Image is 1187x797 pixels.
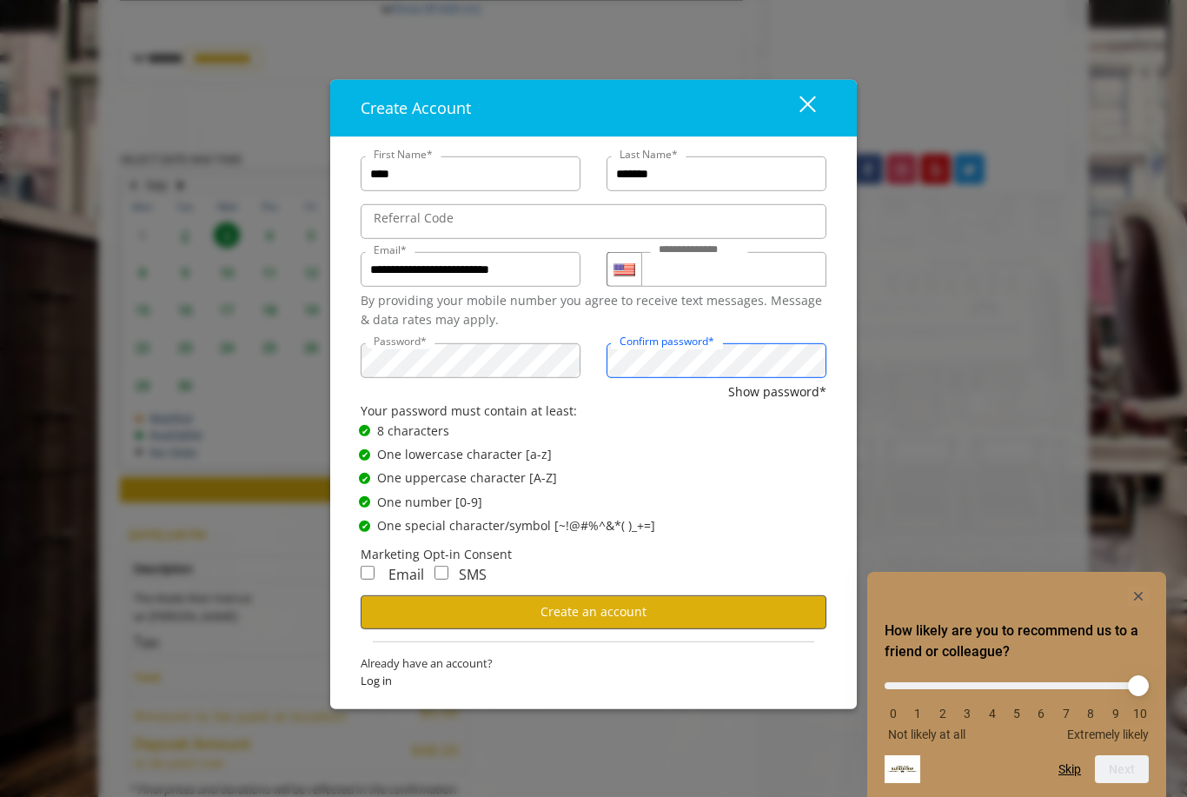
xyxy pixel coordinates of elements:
label: First Name* [365,146,441,163]
button: Show password* [728,382,826,402]
span: ✔ [361,519,368,533]
span: ✔ [361,424,368,438]
input: Password [361,343,580,378]
span: Log in [361,672,826,690]
input: ReferralCode [361,204,826,239]
button: Hide survey [1128,586,1149,607]
label: Password* [365,333,435,349]
span: ✔ [361,471,368,485]
li: 2 [934,707,952,721]
span: ✔ [361,448,368,462]
label: Last Name* [611,146,686,163]
span: Email [388,565,424,584]
div: How likely are you to recommend us to a friend or colleague? Select an option from 0 to 10, with ... [885,586,1149,783]
span: ✔ [361,495,368,509]
input: Lastname [607,156,826,191]
span: One number [0-9] [377,493,482,512]
label: Confirm password* [611,333,723,349]
li: 3 [958,707,976,721]
li: 9 [1107,707,1124,721]
span: 8 characters [377,421,449,440]
span: Already have an account? [361,654,826,672]
button: close dialog [767,90,826,126]
li: 1 [909,707,926,721]
label: Referral Code [365,209,462,228]
div: Your password must contain at least: [361,402,826,421]
span: One special character/symbol [~!@#%^&*( )_+=] [377,516,655,535]
li: 10 [1131,707,1149,721]
input: ConfirmPassword [607,343,826,378]
span: One lowercase character [a-z] [377,445,552,464]
li: 8 [1082,707,1099,721]
div: How likely are you to recommend us to a friend or colleague? Select an option from 0 to 10, with ... [885,669,1149,741]
button: Next question [1095,755,1149,783]
label: Email* [365,242,415,258]
input: Email [361,252,580,287]
div: By providing your mobile number you agree to receive text messages. Message & data rates may apply. [361,291,826,330]
li: 4 [984,707,1001,721]
button: Create an account [361,594,826,628]
div: Marketing Opt-in Consent [361,544,826,563]
li: 5 [1008,707,1025,721]
span: Create an account [540,603,647,620]
div: Country [607,252,641,287]
li: 6 [1032,707,1050,721]
li: 7 [1058,707,1075,721]
span: Extremely likely [1067,727,1149,741]
input: Receive Marketing SMS [434,566,448,580]
li: 0 [885,707,902,721]
span: Not likely at all [888,727,965,741]
h2: How likely are you to recommend us to a friend or colleague? Select an option from 0 to 10, with ... [885,621,1149,662]
input: Receive Marketing Email [361,566,375,580]
input: FirstName [361,156,580,191]
span: Create Account [361,97,471,118]
span: SMS [459,565,487,584]
div: close dialog [779,95,814,121]
span: One uppercase character [A-Z] [377,468,557,488]
button: Skip [1058,762,1081,776]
